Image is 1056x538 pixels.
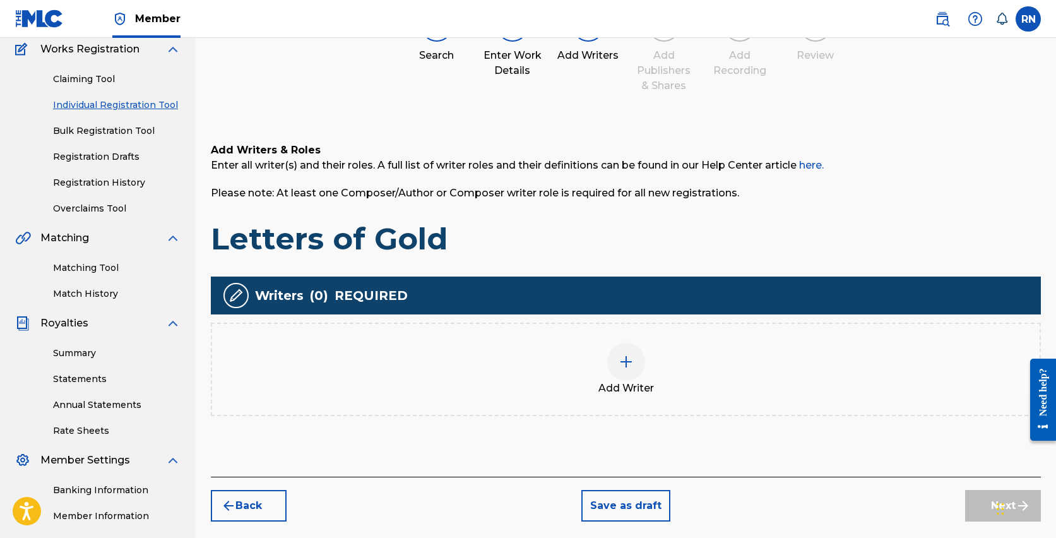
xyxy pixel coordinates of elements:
div: Notifications [995,13,1008,25]
span: Royalties [40,316,88,331]
a: here. [799,159,824,171]
iframe: Chat Widget [993,477,1056,538]
span: Member [135,11,181,26]
span: Works Registration [40,42,139,57]
div: Drag [997,490,1004,528]
img: Royalties [15,316,30,331]
span: Matching [40,230,89,246]
a: Summary [53,347,181,360]
div: Help [963,6,988,32]
span: Member Settings [40,453,130,468]
div: Add Publishers & Shares [632,48,696,93]
a: Bulk Registration Tool [53,124,181,138]
img: MLC Logo [15,9,64,28]
img: Works Registration [15,42,32,57]
span: Enter all writer(s) and their roles. A full list of writer roles and their definitions can be fou... [211,159,824,171]
img: expand [165,42,181,57]
a: Match History [53,287,181,301]
h6: Add Writers & Roles [211,143,1041,158]
span: REQUIRED [335,286,408,305]
a: Annual Statements [53,398,181,412]
a: Statements [53,373,181,386]
button: Back [211,490,287,522]
div: Review [784,48,847,63]
img: writers [228,288,244,303]
img: add [619,354,634,369]
img: Member Settings [15,453,30,468]
div: Search [405,48,468,63]
div: Add Writers [557,48,620,63]
span: Please note: At least one Composer/Author or Composer writer role is required for all new registr... [211,187,739,199]
button: Save as draft [581,490,670,522]
a: Registration History [53,176,181,189]
span: Writers [255,286,304,305]
div: Add Recording [708,48,771,78]
img: expand [165,453,181,468]
a: Individual Registration Tool [53,99,181,112]
a: Public Search [930,6,955,32]
img: help [968,11,983,27]
img: search [935,11,950,27]
img: Top Rightsholder [112,11,128,27]
a: Rate Sheets [53,424,181,438]
img: Matching [15,230,31,246]
img: 7ee5dd4eb1f8a8e3ef2f.svg [221,498,236,513]
a: Overclaims Tool [53,202,181,215]
a: Claiming Tool [53,73,181,86]
a: Registration Drafts [53,150,181,164]
a: Matching Tool [53,261,181,275]
div: User Menu [1016,6,1041,32]
img: expand [165,230,181,246]
iframe: Resource Center [1021,349,1056,450]
h1: Letters of Gold [211,220,1041,258]
a: Banking Information [53,484,181,497]
span: Add Writer [598,381,654,396]
div: Enter Work Details [481,48,544,78]
span: ( 0 ) [310,286,328,305]
img: expand [165,316,181,331]
a: Member Information [53,510,181,523]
